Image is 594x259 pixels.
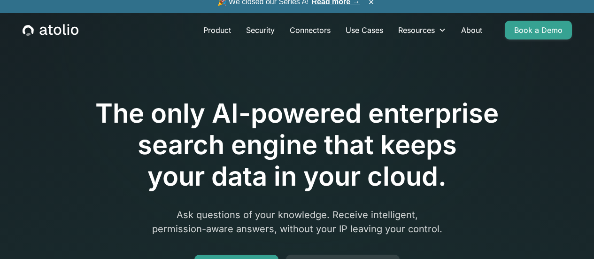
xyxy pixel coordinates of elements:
div: Resources [398,24,435,36]
a: Product [196,21,239,39]
div: Resources [391,21,454,39]
a: home [23,24,78,36]
a: About [454,21,490,39]
a: Connectors [282,21,338,39]
a: Security [239,21,282,39]
h1: The only AI-powered enterprise search engine that keeps your data in your cloud. [57,98,538,193]
a: Use Cases [338,21,391,39]
a: Book a Demo [505,21,572,39]
p: Ask questions of your knowledge. Receive intelligent, permission-aware answers, without your IP l... [117,208,478,236]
